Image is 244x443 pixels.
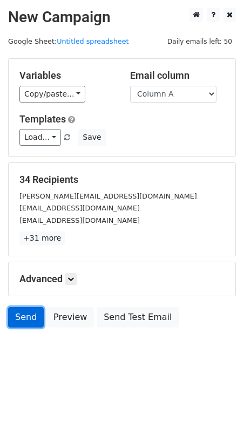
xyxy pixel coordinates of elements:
[19,86,85,103] a: Copy/paste...
[57,37,128,45] a: Untitled spreadsheet
[8,8,236,26] h2: New Campaign
[19,216,140,224] small: [EMAIL_ADDRESS][DOMAIN_NAME]
[19,273,225,285] h5: Advanced
[19,129,61,146] a: Load...
[19,192,197,200] small: [PERSON_NAME][EMAIL_ADDRESS][DOMAIN_NAME]
[8,307,44,328] a: Send
[78,129,106,146] button: Save
[19,174,225,186] h5: 34 Recipients
[164,36,236,47] span: Daily emails left: 50
[19,231,65,245] a: +31 more
[19,70,114,81] h5: Variables
[164,37,236,45] a: Daily emails left: 50
[130,70,225,81] h5: Email column
[46,307,94,328] a: Preview
[190,391,244,443] iframe: Chat Widget
[19,204,140,212] small: [EMAIL_ADDRESS][DOMAIN_NAME]
[97,307,179,328] a: Send Test Email
[8,37,129,45] small: Google Sheet:
[19,113,66,125] a: Templates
